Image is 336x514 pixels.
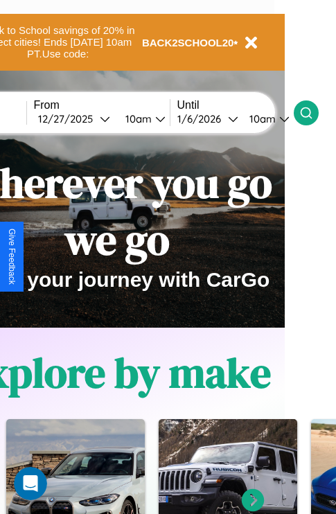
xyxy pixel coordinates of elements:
div: 10am [118,112,155,125]
button: 10am [238,112,294,126]
div: 12 / 27 / 2025 [38,112,100,125]
div: 10am [242,112,279,125]
b: BACK2SCHOOL20 [142,37,234,48]
button: 10am [114,112,170,126]
label: Until [177,99,294,112]
iframe: Intercom live chat [14,467,47,500]
div: 1 / 6 / 2026 [177,112,228,125]
button: 12/27/2025 [34,112,114,126]
div: Give Feedback [7,229,17,285]
label: From [34,99,170,112]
